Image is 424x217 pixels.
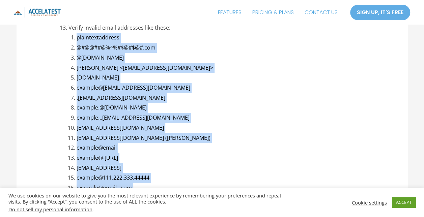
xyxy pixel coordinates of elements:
[352,199,387,206] a: Cookie settings
[77,43,372,53] li: @#@@##@%^%#$@#$@#.com
[8,206,293,212] div: .
[213,4,343,21] nav: Site Navigation
[77,133,372,143] li: [EMAIL_ADDRESS][DOMAIN_NAME] ([PERSON_NAME])
[350,4,411,21] a: SIGN UP, IT'S FREE
[77,143,372,153] li: example@email
[8,206,92,213] a: Do not sell my personal information
[77,173,372,183] li: example@111.222.333.44444
[77,163,372,173] li: [EMAIL_ADDRESS]
[392,197,416,208] a: ACCEPT
[8,192,293,212] div: We use cookies on our website to give you the most relevant experience by remembering your prefer...
[77,153,372,163] li: example@-[URL]
[77,183,372,193] li: example@email…com
[77,63,372,73] li: [PERSON_NAME] <[EMAIL_ADDRESS][DOMAIN_NAME]>
[77,73,372,83] li: [DOMAIN_NAME]
[77,83,372,93] li: example@[EMAIL_ADDRESS][DOMAIN_NAME]
[299,4,343,21] a: CONTACT US
[77,33,372,43] li: plaintextaddress
[77,93,372,103] li: .[EMAIL_ADDRESS][DOMAIN_NAME]
[13,7,61,18] img: icon
[247,4,299,21] a: PRICING & PLANS
[77,123,372,133] li: [EMAIL_ADDRESS][DOMAIN_NAME]
[77,53,372,63] li: @[DOMAIN_NAME]
[77,103,372,113] li: example.@[DOMAIN_NAME]
[77,113,372,123] li: example…[EMAIL_ADDRESS][DOMAIN_NAME]
[213,4,247,21] a: FEATURES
